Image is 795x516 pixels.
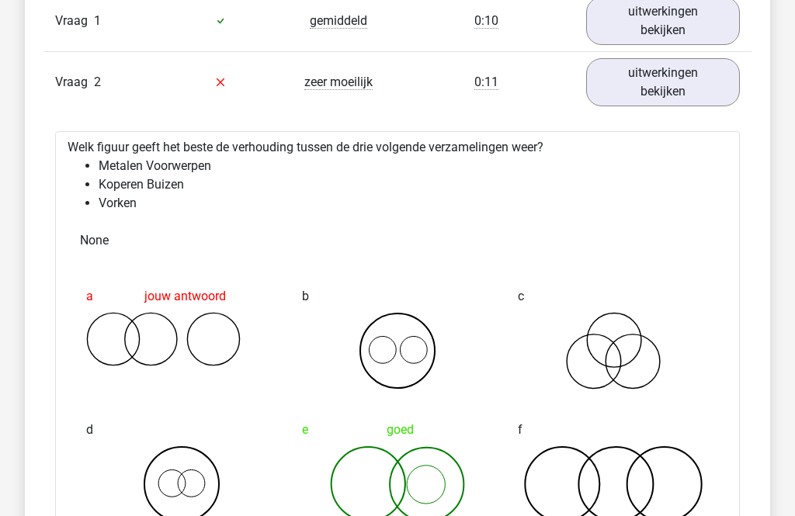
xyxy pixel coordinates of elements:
span: 2 [94,74,101,89]
span: zeer moeilijk [304,74,373,90]
span: a [86,281,93,312]
div: jouw antwoord [86,281,277,312]
div: None [68,225,727,256]
span: Vraag [55,12,94,30]
li: Koperen Buizen [99,175,727,194]
li: Metalen Voorwerpen [99,157,727,175]
span: 1 [94,13,101,28]
span: e [302,414,308,445]
span: b [302,281,309,312]
span: f [518,414,522,445]
span: c [518,281,524,312]
span: Vraag [55,73,94,92]
span: 0:10 [474,13,498,29]
span: d [86,414,93,445]
li: Vorken [99,194,727,213]
span: 0:11 [474,74,498,90]
a: uitwerkingen bekijken [586,58,740,106]
div: goed [302,414,493,445]
span: gemiddeld [310,13,367,29]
